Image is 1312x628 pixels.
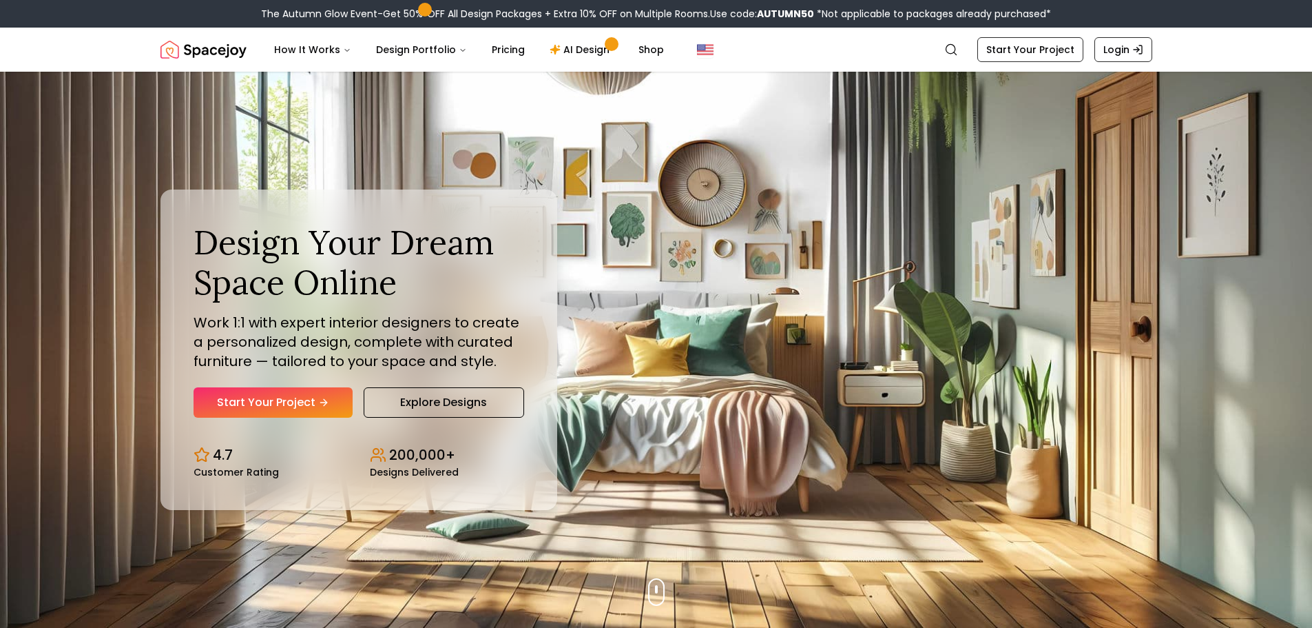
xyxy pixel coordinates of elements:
[757,7,814,21] b: AUTUMN50
[977,37,1083,62] a: Start Your Project
[213,445,233,465] p: 4.7
[370,467,459,477] small: Designs Delivered
[160,36,247,63] img: Spacejoy Logo
[365,36,478,63] button: Design Portfolio
[697,41,714,58] img: United States
[261,7,1051,21] div: The Autumn Glow Event-Get 50% OFF All Design Packages + Extra 10% OFF on Multiple Rooms.
[364,387,524,418] a: Explore Designs
[389,445,455,465] p: 200,000+
[160,28,1152,72] nav: Global
[263,36,362,63] button: How It Works
[194,434,524,477] div: Design stats
[194,387,353,418] a: Start Your Project
[194,467,279,477] small: Customer Rating
[194,223,524,302] h1: Design Your Dream Space Online
[539,36,625,63] a: AI Design
[1094,37,1152,62] a: Login
[710,7,814,21] span: Use code:
[814,7,1051,21] span: *Not applicable to packages already purchased*
[481,36,536,63] a: Pricing
[160,36,247,63] a: Spacejoy
[627,36,675,63] a: Shop
[263,36,675,63] nav: Main
[194,313,524,371] p: Work 1:1 with expert interior designers to create a personalized design, complete with curated fu...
